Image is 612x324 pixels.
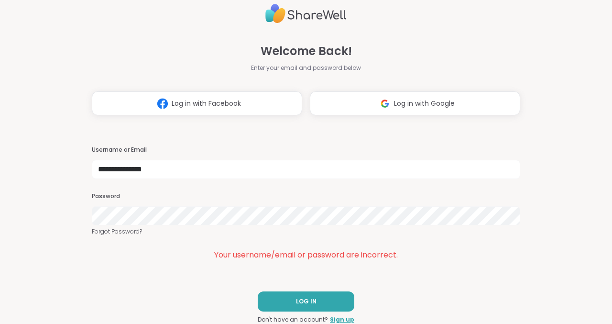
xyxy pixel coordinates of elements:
[376,95,394,112] img: ShareWell Logomark
[261,43,352,60] span: Welcome Back!
[92,249,520,261] div: Your username/email or password are incorrect.
[258,315,328,324] span: Don't have an account?
[394,99,455,109] span: Log in with Google
[92,192,520,201] h3: Password
[153,95,172,112] img: ShareWell Logomark
[310,91,520,115] button: Log in with Google
[92,146,520,154] h3: Username or Email
[258,291,354,312] button: LOG IN
[172,99,241,109] span: Log in with Facebook
[92,91,302,115] button: Log in with Facebook
[330,315,354,324] a: Sign up
[251,64,361,72] span: Enter your email and password below
[296,297,317,306] span: LOG IN
[92,227,520,236] a: Forgot Password?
